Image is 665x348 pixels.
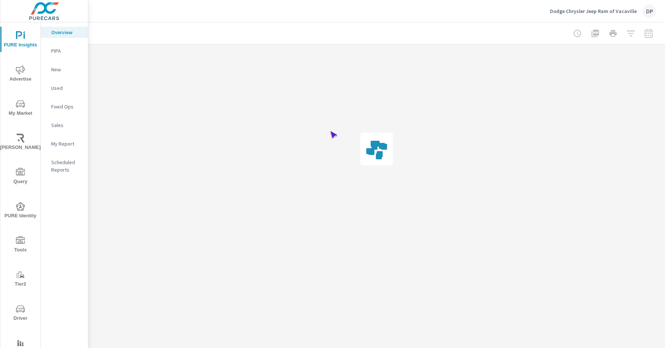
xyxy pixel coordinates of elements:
p: Scheduled Reports [51,159,82,173]
p: PIPA [51,47,82,55]
span: Advertise [3,65,38,84]
p: Dodge Chrysler Jeep Ram of Vacaville [550,8,637,14]
div: Sales [41,120,88,131]
p: Overview [51,29,82,36]
div: New [41,64,88,75]
span: Tier2 [3,270,38,289]
span: Query [3,168,38,186]
div: Used [41,82,88,94]
div: PIPA [41,45,88,56]
div: Scheduled Reports [41,157,88,175]
p: My Report [51,140,82,147]
span: Driver [3,305,38,323]
div: My Report [41,138,88,149]
div: Fixed Ops [41,101,88,112]
div: Overview [41,27,88,38]
p: Sales [51,121,82,129]
span: PURE Identity [3,202,38,220]
span: [PERSON_NAME] [3,134,38,152]
div: DP [643,4,656,18]
span: My Market [3,100,38,118]
span: PURE Insights [3,31,38,49]
p: Fixed Ops [51,103,82,110]
p: New [51,66,82,73]
p: Used [51,84,82,92]
span: Tools [3,236,38,254]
